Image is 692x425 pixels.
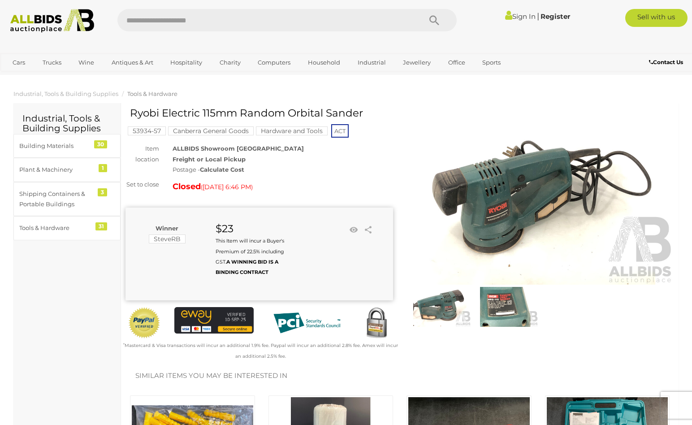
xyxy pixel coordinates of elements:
[130,108,391,119] h1: Ryobi Electric 115mm Random Orbital Sander
[7,70,82,85] a: [GEOGRAPHIC_DATA]
[397,55,437,70] a: Jewellery
[168,126,254,135] mark: Canberra General Goods
[173,145,304,152] strong: ALLBIDS Showroom [GEOGRAPHIC_DATA]
[119,143,166,165] div: Item location
[173,182,201,191] strong: Closed
[7,55,31,70] a: Cars
[214,55,247,70] a: Charity
[164,55,208,70] a: Hospitality
[13,158,121,182] a: Plant & Machinery 1
[128,126,166,135] mark: 53934-57
[22,113,112,133] h2: Industrial, Tools & Building Supplies
[216,238,284,275] small: This Item will incur a Buyer's Premium of 22.5% including GST.
[13,90,118,97] a: Industrial, Tools & Building Supplies
[95,222,107,230] div: 31
[407,112,674,285] img: Ryobi Electric 115mm Random Orbital Sander
[13,216,121,240] a: Tools & Hardware 31
[476,287,538,327] img: Ryobi Electric 115mm Random Orbital Sander
[302,55,346,70] a: Household
[505,12,536,21] a: Sign In
[119,179,166,190] div: Set to close
[331,124,349,138] span: ACT
[625,9,688,27] a: Sell with us
[352,55,392,70] a: Industrial
[19,165,93,175] div: Plant & Machinery
[537,11,539,21] span: |
[442,55,471,70] a: Office
[203,183,251,191] span: [DATE] 6:46 PM
[127,90,177,97] a: Tools & Hardware
[19,141,93,151] div: Building Materials
[649,57,685,67] a: Contact Us
[168,127,254,134] a: Canberra General Goods
[360,307,393,340] img: Secured by Rapid SSL
[174,307,254,334] img: eWAY Payment Gateway
[216,222,234,235] strong: $23
[156,225,178,232] b: Winner
[13,134,121,158] a: Building Materials 30
[173,156,246,163] strong: Freight or Local Pickup
[200,166,244,173] strong: Calculate Cost
[5,9,99,33] img: Allbids.com.au
[267,307,346,339] img: PCI DSS compliant
[94,140,107,148] div: 30
[216,259,278,275] b: A WINNING BID IS A BINDING CONTRACT
[19,189,93,210] div: Shipping Containers & Portable Buildings
[98,188,107,196] div: 3
[99,164,107,172] div: 1
[149,234,186,243] mark: SteveRB
[409,287,471,327] img: Ryobi Electric 115mm Random Orbital Sander
[252,55,296,70] a: Computers
[128,127,166,134] a: 53934-57
[123,343,398,359] small: Mastercard & Visa transactions will incur an additional 1.9% fee. Paypal will incur an additional...
[173,165,394,175] div: Postage -
[476,55,506,70] a: Sports
[73,55,100,70] a: Wine
[106,55,159,70] a: Antiques & Art
[649,59,683,65] b: Contact Us
[256,126,328,135] mark: Hardware and Tools
[256,127,328,134] a: Hardware and Tools
[201,183,253,191] span: ( )
[135,372,664,380] h2: Similar items you may be interested in
[19,223,93,233] div: Tools & Hardware
[128,307,161,339] img: Official PayPal Seal
[37,55,67,70] a: Trucks
[347,223,360,237] li: Watch this item
[13,182,121,217] a: Shipping Containers & Portable Buildings 3
[412,9,457,31] button: Search
[541,12,570,21] a: Register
